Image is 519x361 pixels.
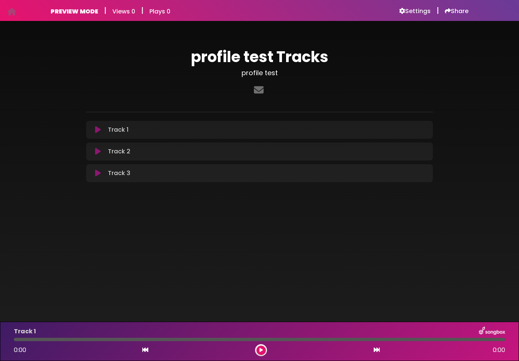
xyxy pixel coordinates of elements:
[445,7,468,15] a: Share
[399,7,431,15] a: Settings
[86,48,433,66] h1: profile test Tracks
[437,6,439,15] h5: |
[149,8,170,15] h6: Plays 0
[108,147,130,156] p: Track 2
[51,8,98,15] h6: PREVIEW MODE
[104,6,106,15] h5: |
[108,169,130,178] p: Track 3
[86,69,433,77] h3: profile test
[108,125,128,134] p: Track 1
[112,8,135,15] h6: Views 0
[141,6,143,15] h5: |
